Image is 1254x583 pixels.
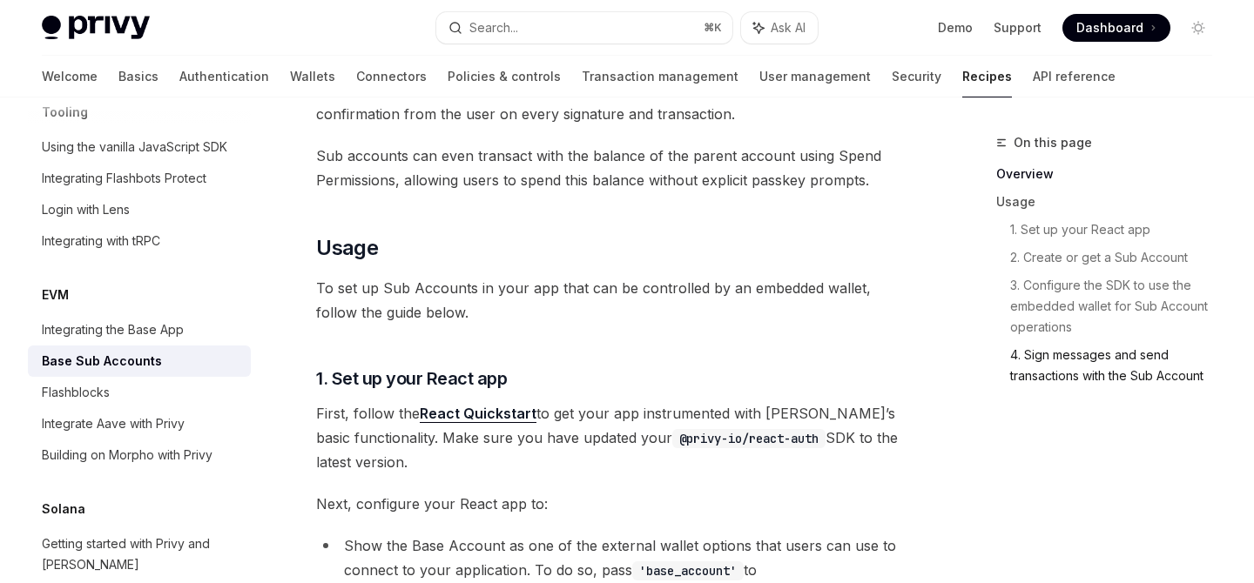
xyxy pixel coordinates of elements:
span: Sub accounts can even transact with the balance of the parent account using Spend Permissions, al... [316,144,916,192]
span: Ask AI [771,19,806,37]
a: Demo [938,19,973,37]
a: Authentication [179,56,269,97]
button: Search...⌘K [436,12,731,44]
a: Security [892,56,941,97]
h5: EVM [42,285,69,305]
span: First, follow the to get your app instrumented with [PERSON_NAME]’s basic functionality. Make sur... [316,401,916,474]
div: Integrate Aave with Privy [42,413,185,434]
span: ⌘ K [704,21,722,35]
a: Welcome [42,56,98,97]
a: 2. Create or get a Sub Account [1010,244,1226,271]
a: Connectors [356,56,427,97]
a: Policies & controls [448,56,561,97]
code: 'base_account' [632,561,744,580]
a: Usage [996,188,1226,216]
h5: Solana [42,499,85,519]
a: 1. Set up your React app [1010,216,1226,244]
span: To set up Sub Accounts in your app that can be controlled by an embedded wallet, follow the guide... [316,276,916,325]
a: Recipes [962,56,1012,97]
a: React Quickstart [420,405,536,423]
div: Using the vanilla JavaScript SDK [42,137,227,157]
a: Base Sub Accounts [28,345,251,377]
span: Next, configure your React app to: [316,492,916,516]
div: Flashblocks [42,382,110,403]
div: Integrating Flashbots Protect [42,168,206,189]
span: Dashboard [1076,19,1143,37]
a: Dashboard [1062,14,1170,42]
a: Getting started with Privy and [PERSON_NAME] [28,528,251,580]
a: Flashblocks [28,377,251,408]
span: On this page [1014,132,1092,153]
div: Integrating with tRPC [42,231,160,251]
a: Integrate Aave with Privy [28,408,251,439]
div: Login with Lens [42,199,130,220]
a: Login with Lens [28,194,251,225]
a: Overview [996,160,1226,188]
a: Integrating Flashbots Protect [28,163,251,194]
div: Base Sub Accounts [42,351,162,372]
div: Integrating the Base App [42,319,184,340]
code: @privy-io/react-auth [672,429,826,448]
span: 1. Set up your React app [316,366,507,391]
a: Using the vanilla JavaScript SDK [28,131,251,163]
div: Getting started with Privy and [PERSON_NAME] [42,533,240,575]
a: Building on Morpho with Privy [28,439,251,471]
a: 3. Configure the SDK to use the embedded wallet for Sub Account operations [1010,271,1226,341]
a: 4. Sign messages and send transactions with the Sub Account [1010,341,1226,390]
a: Wallets [290,56,335,97]
img: light logo [42,16,150,40]
a: User management [759,56,871,97]
a: Support [994,19,1042,37]
a: Integrating with tRPC [28,225,251,257]
button: Ask AI [741,12,818,44]
a: Basics [118,56,158,97]
a: Transaction management [582,56,738,97]
span: Usage [316,234,378,262]
div: Building on Morpho with Privy [42,445,212,466]
a: Integrating the Base App [28,314,251,345]
div: Search... [469,17,518,38]
button: Toggle dark mode [1184,14,1212,42]
a: API reference [1033,56,1116,97]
